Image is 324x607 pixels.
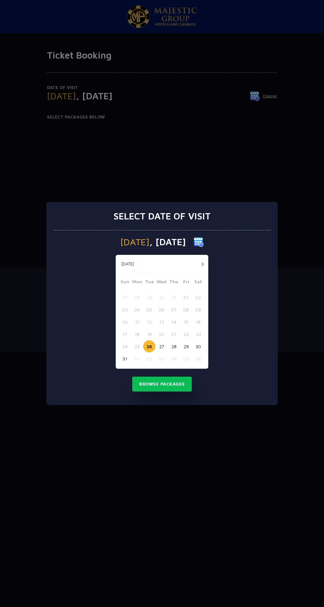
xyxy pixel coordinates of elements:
[131,291,143,303] button: 28
[168,278,180,287] span: Thu
[113,210,211,222] h3: Select date of visit
[143,340,155,352] button: 26
[131,316,143,328] button: 11
[180,316,192,328] button: 15
[192,303,204,316] button: 09
[119,352,131,365] button: 31
[131,340,143,352] button: 25
[192,291,204,303] button: 02
[119,278,131,287] span: Sun
[194,237,204,247] img: calender icon
[192,278,204,287] span: Sat
[180,303,192,316] button: 08
[131,278,143,287] span: Mon
[131,303,143,316] button: 04
[120,237,149,247] span: [DATE]
[192,328,204,340] button: 23
[168,340,180,352] button: 28
[143,303,155,316] button: 05
[168,303,180,316] button: 07
[155,291,168,303] button: 30
[155,278,168,287] span: Wed
[131,328,143,340] button: 18
[155,316,168,328] button: 13
[119,316,131,328] button: 10
[119,340,131,352] button: 24
[119,303,131,316] button: 03
[168,328,180,340] button: 21
[192,352,204,365] button: 06
[155,328,168,340] button: 20
[131,352,143,365] button: 01
[155,352,168,365] button: 03
[119,291,131,303] button: 27
[168,352,180,365] button: 04
[180,352,192,365] button: 05
[168,316,180,328] button: 14
[155,303,168,316] button: 06
[132,377,192,392] button: Browse Packages
[143,316,155,328] button: 12
[117,259,138,269] button: [DATE]
[143,328,155,340] button: 19
[192,340,204,352] button: 30
[192,316,204,328] button: 16
[143,278,155,287] span: Tue
[180,291,192,303] button: 01
[168,291,180,303] button: 31
[155,340,168,352] button: 27
[149,237,186,247] span: , [DATE]
[180,278,192,287] span: Fri
[180,328,192,340] button: 22
[119,328,131,340] button: 17
[180,340,192,352] button: 29
[143,291,155,303] button: 29
[143,352,155,365] button: 02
